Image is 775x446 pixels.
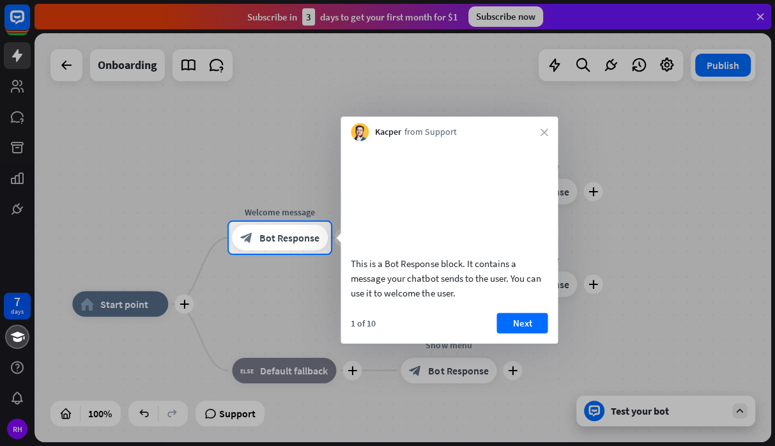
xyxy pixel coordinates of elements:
div: This is a Bot Response block. It contains a message your chatbot sends to the user. You can use i... [351,256,548,300]
button: Next [496,312,548,333]
button: Open LiveChat chat widget [10,5,49,43]
div: 1 of 10 [351,317,376,328]
i: close [540,128,548,136]
span: Kacper [375,126,401,139]
i: block_bot_response [240,231,253,244]
span: Bot Response [259,231,319,244]
span: from Support [404,126,456,139]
